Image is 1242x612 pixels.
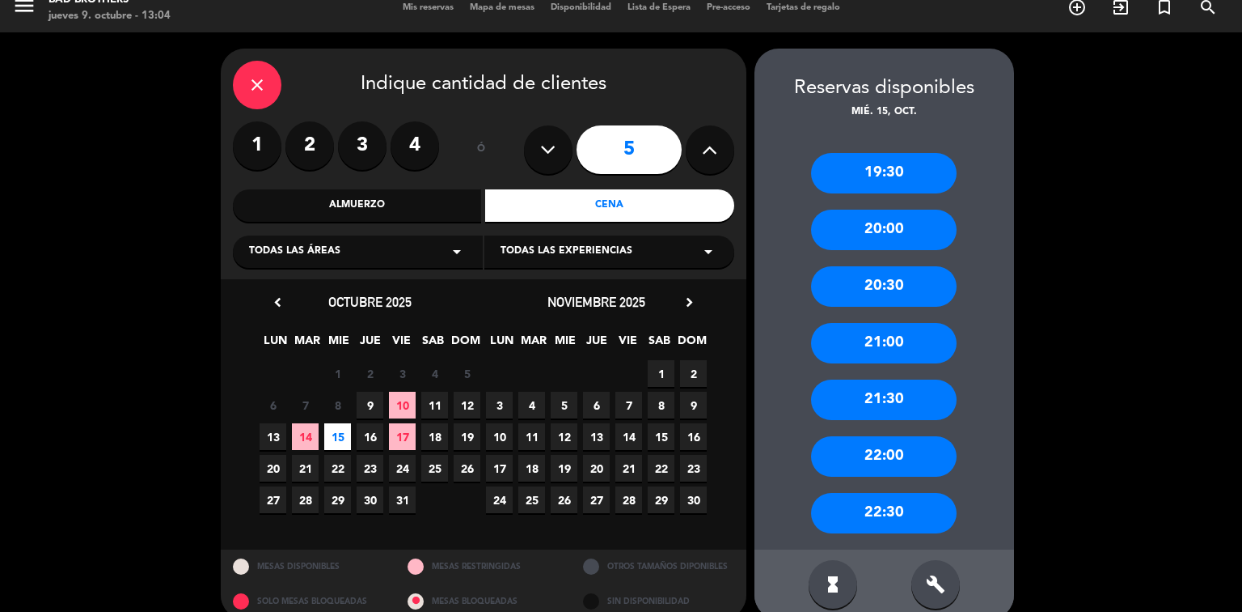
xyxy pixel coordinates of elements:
span: Pre-acceso [699,3,758,12]
span: MIE [551,331,578,358]
i: chevron_right [681,294,698,311]
span: SAB [420,331,446,358]
div: 21:00 [811,323,957,363]
span: Tarjetas de regalo [758,3,848,12]
span: 17 [486,455,513,482]
span: noviembre 2025 [547,294,645,310]
span: 5 [454,360,480,387]
span: octubre 2025 [328,294,412,310]
span: 27 [260,487,286,513]
span: 12 [454,392,480,419]
div: MESAS RESTRINGIDAS [395,550,571,584]
span: 6 [583,392,610,419]
span: 24 [389,455,416,482]
div: ó [455,121,508,178]
span: 31 [389,487,416,513]
span: 8 [648,392,674,419]
span: 25 [518,487,545,513]
span: 15 [648,423,674,450]
div: 19:30 [811,153,957,193]
span: 23 [357,455,383,482]
div: Cena [485,189,734,222]
i: arrow_drop_down [447,242,467,261]
span: 29 [648,487,674,513]
span: 8 [324,392,351,419]
span: 30 [357,487,383,513]
span: 10 [486,423,513,450]
span: Lista de Espera [619,3,699,12]
span: 17 [389,423,416,450]
div: OTROS TAMAÑOS DIPONIBLES [571,550,746,584]
span: 21 [292,455,319,482]
span: 22 [648,455,674,482]
span: 2 [357,360,383,387]
span: 11 [421,392,448,419]
span: 22 [324,455,351,482]
span: 13 [260,423,286,450]
div: 20:30 [811,266,957,307]
span: 4 [518,392,545,419]
div: Reservas disponibles [754,73,1014,104]
span: 28 [292,487,319,513]
span: 26 [454,455,480,482]
span: 12 [551,423,577,450]
span: VIE [615,331,641,358]
span: Todas las experiencias [501,244,632,260]
i: close [247,75,267,95]
div: Indique cantidad de clientes [233,61,734,109]
span: 29 [324,487,351,513]
i: arrow_drop_down [699,242,718,261]
span: 16 [680,423,707,450]
div: 22:30 [811,493,957,533]
span: DOM [451,331,478,358]
div: Almuerzo [233,189,482,222]
div: mié. 15, oct. [754,104,1014,121]
div: 22:00 [811,436,957,477]
span: 2 [680,360,707,387]
span: 5 [551,392,577,419]
i: chevron_left [269,294,286,311]
span: 4 [421,360,448,387]
label: 2 [285,121,334,170]
div: 20:00 [811,210,957,250]
span: LUN [262,331,289,358]
span: 26 [551,487,577,513]
span: 6 [260,392,286,419]
span: 20 [260,455,286,482]
span: 23 [680,455,707,482]
span: LUN [488,331,515,358]
span: JUE [583,331,610,358]
span: 7 [615,392,642,419]
span: 21 [615,455,642,482]
span: 20 [583,455,610,482]
div: jueves 9. octubre - 13:04 [49,8,171,24]
span: 3 [486,392,513,419]
i: build [926,575,945,594]
span: 11 [518,423,545,450]
label: 3 [338,121,387,170]
span: VIE [388,331,415,358]
span: 7 [292,392,319,419]
span: 14 [292,423,319,450]
span: DOM [678,331,704,358]
span: SAB [646,331,673,358]
div: MESAS DISPONIBLES [221,550,396,584]
span: 1 [324,360,351,387]
label: 4 [391,121,439,170]
span: 9 [357,392,383,419]
span: Disponibilidad [543,3,619,12]
span: 24 [486,487,513,513]
span: 14 [615,423,642,450]
span: 19 [551,455,577,482]
span: 28 [615,487,642,513]
span: 15 [324,423,351,450]
span: 13 [583,423,610,450]
span: 18 [421,423,448,450]
span: Mis reservas [395,3,462,12]
span: 10 [389,392,416,419]
span: Todas las áreas [249,244,340,260]
label: 1 [233,121,281,170]
div: 21:30 [811,380,957,420]
span: MIE [325,331,352,358]
span: 25 [421,455,448,482]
